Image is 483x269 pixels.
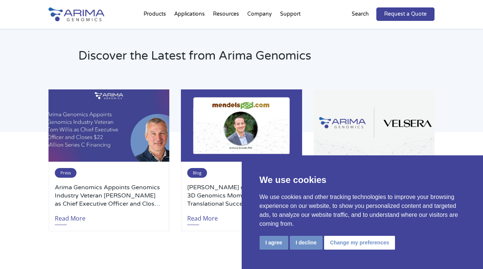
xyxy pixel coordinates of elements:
[48,7,104,21] img: Arima-Genomics-logo
[55,183,163,208] a: Arima Genomics Appoints Genomics Industry Veteran [PERSON_NAME] as Chief Executive Officer and Cl...
[324,236,395,250] button: Change my preferences
[187,208,218,225] a: Read More
[290,236,323,250] button: I decline
[352,9,369,19] p: Search
[55,168,76,178] span: Press
[187,183,296,208] a: [PERSON_NAME] on Mendelspod: 3D Genomics Momentum Seeing Translational Success
[376,7,435,21] a: Request a Quote
[78,48,435,70] h2: Discover the Latest from Arima Genomics
[55,208,85,225] a: Read More
[48,89,170,162] img: Personnel-Announcement-LinkedIn-Carousel-22025-1-500x300.jpg
[314,89,435,162] img: Arima-Genomics-and-Velsera-Logos-500x300.png
[260,173,465,187] p: We use cookies
[260,193,465,228] p: We use cookies and other tracking technologies to improve your browsing experience on our website...
[187,168,207,178] span: Blog
[181,89,302,162] img: Anthony-Schmitt-PhD-2-500x300.jpg
[260,236,288,250] button: I agree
